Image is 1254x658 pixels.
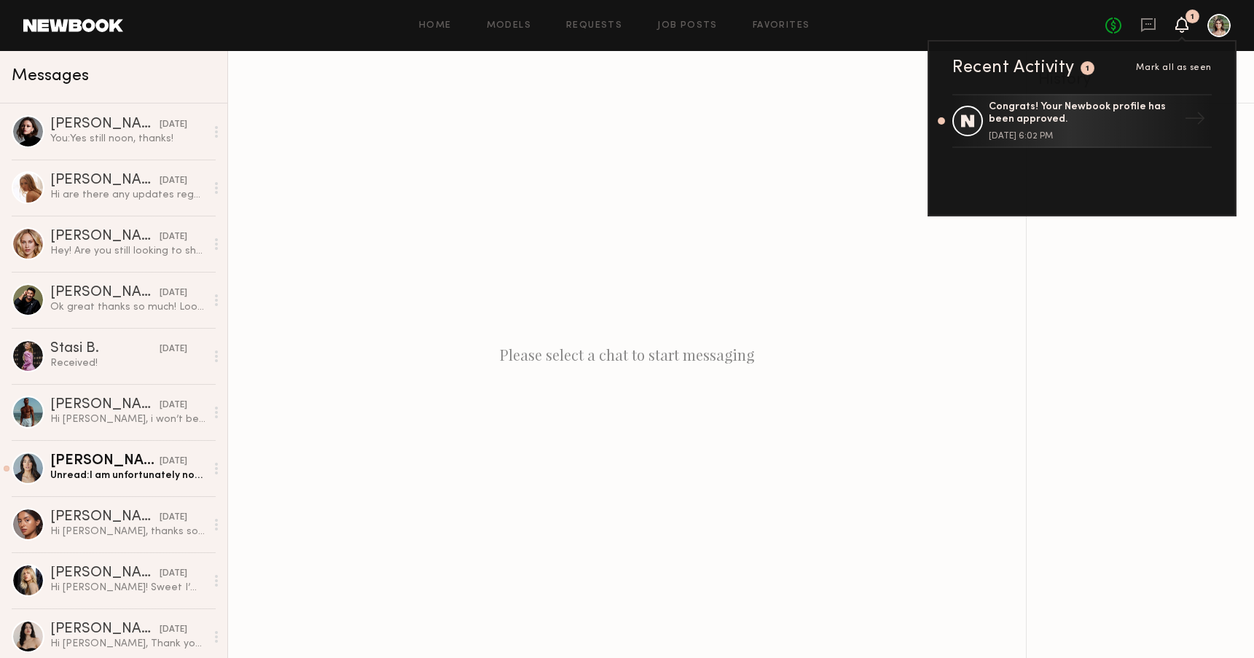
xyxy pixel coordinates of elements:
div: [DATE] [160,118,187,132]
div: [PERSON_NAME] [50,566,160,581]
div: [DATE] [160,399,187,412]
div: Please select a chat to start messaging [228,51,1026,658]
span: Messages [12,68,89,85]
span: Mark all as seen [1136,63,1212,72]
div: [PERSON_NAME] [50,230,160,244]
div: [DATE] 6:02 PM [989,132,1178,141]
div: [DATE] [160,455,187,469]
div: Recent Activity [952,59,1075,77]
a: Favorites [753,21,810,31]
a: Home [419,21,452,31]
div: Received! [50,356,205,370]
div: [DATE] [160,511,187,525]
div: → [1178,102,1212,140]
a: Congrats! Your Newbook profile has been approved.[DATE] 6:02 PM→ [952,94,1212,148]
div: [PERSON_NAME] [50,286,160,300]
div: [PERSON_NAME] [50,510,160,525]
div: You: Yes still noon, thanks! [50,132,205,146]
div: Stasi B. [50,342,160,356]
div: [DATE] [160,286,187,300]
div: Hi [PERSON_NAME], i won’t be available [DATE] afternoon because i have to be at the airport by 1:... [50,412,205,426]
div: [PERSON_NAME] [50,454,160,469]
div: [PERSON_NAME] [50,622,160,637]
div: Hi [PERSON_NAME]! Sweet I’m available that day :) lmk the rate you had in mind Xox Demi [50,581,205,595]
a: Requests [566,21,622,31]
div: [DATE] [160,230,187,244]
div: Hi [PERSON_NAME], thanks so much for reaching out and thinking of me for this shoot. The project ... [50,525,205,538]
a: Job Posts [657,21,718,31]
div: [DATE] [160,342,187,356]
div: Hi [PERSON_NAME], Thank you very much for reaching out, I appreciate it :D I am unfortunately boo... [50,637,205,651]
div: Ok great thanks so much! Looking forward to [DATE] and more after [50,300,205,314]
div: [DATE] [160,567,187,581]
div: [DATE] [160,174,187,188]
div: 1 [1191,13,1194,21]
div: Hi are there any updates regarding the shoot ? Thank you . [50,188,205,202]
div: Congrats! Your Newbook profile has been approved. [989,101,1178,126]
a: Models [487,21,531,31]
div: [PERSON_NAME] [50,117,160,132]
div: 1 [1086,65,1090,73]
div: Hey! Are you still looking to shoot for [DATE]? I am avail [50,244,205,258]
div: [DATE] [160,623,187,637]
div: Unread: I am unfortunately not in town this weekend :( [50,469,205,482]
div: [PERSON_NAME] [50,398,160,412]
div: [PERSON_NAME] [50,173,160,188]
